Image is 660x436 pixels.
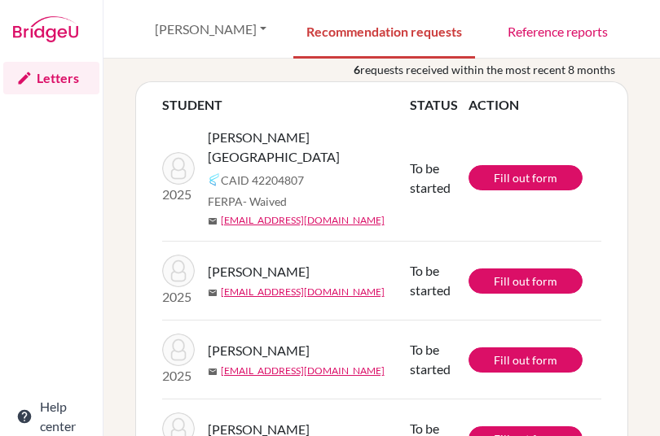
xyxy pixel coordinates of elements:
[162,255,195,287] img: Chaudhary, Nisha
[162,287,195,307] p: 2025
[410,160,451,195] span: To be started
[221,285,385,299] a: [EMAIL_ADDRESS][DOMAIN_NAME]
[354,61,360,78] b: 6
[208,128,422,167] span: [PERSON_NAME][GEOGRAPHIC_DATA]
[469,347,583,373] a: Fill out form
[221,364,385,378] a: [EMAIL_ADDRESS][DOMAIN_NAME]
[208,367,218,377] span: mail
[495,2,621,59] a: Reference reports
[162,366,195,386] p: 2025
[147,14,274,45] button: [PERSON_NAME]
[162,95,410,115] th: STUDENT
[3,400,99,433] a: Help center
[208,262,310,281] span: [PERSON_NAME]
[410,95,469,115] th: STATUS
[13,16,78,42] img: Bridge-U
[221,172,304,189] span: CAID 42204807
[208,173,221,186] img: Common App logo
[162,152,195,185] img: Adhikari, Suraj
[208,288,218,298] span: mail
[293,2,475,59] a: Recommendation requests
[208,341,310,360] span: [PERSON_NAME]
[410,342,451,377] span: To be started
[3,62,99,94] a: Letters
[162,185,195,204] p: 2025
[208,216,218,226] span: mail
[162,334,195,366] img: Chaudhary, Nisha
[360,61,615,78] span: requests received within the most recent 8 months
[208,193,287,210] span: FERPA
[469,165,583,190] a: Fill out form
[469,95,601,115] th: ACTION
[469,268,583,294] a: Fill out form
[221,213,385,228] a: [EMAIL_ADDRESS][DOMAIN_NAME]
[410,263,451,298] span: To be started
[243,194,287,208] span: - Waived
